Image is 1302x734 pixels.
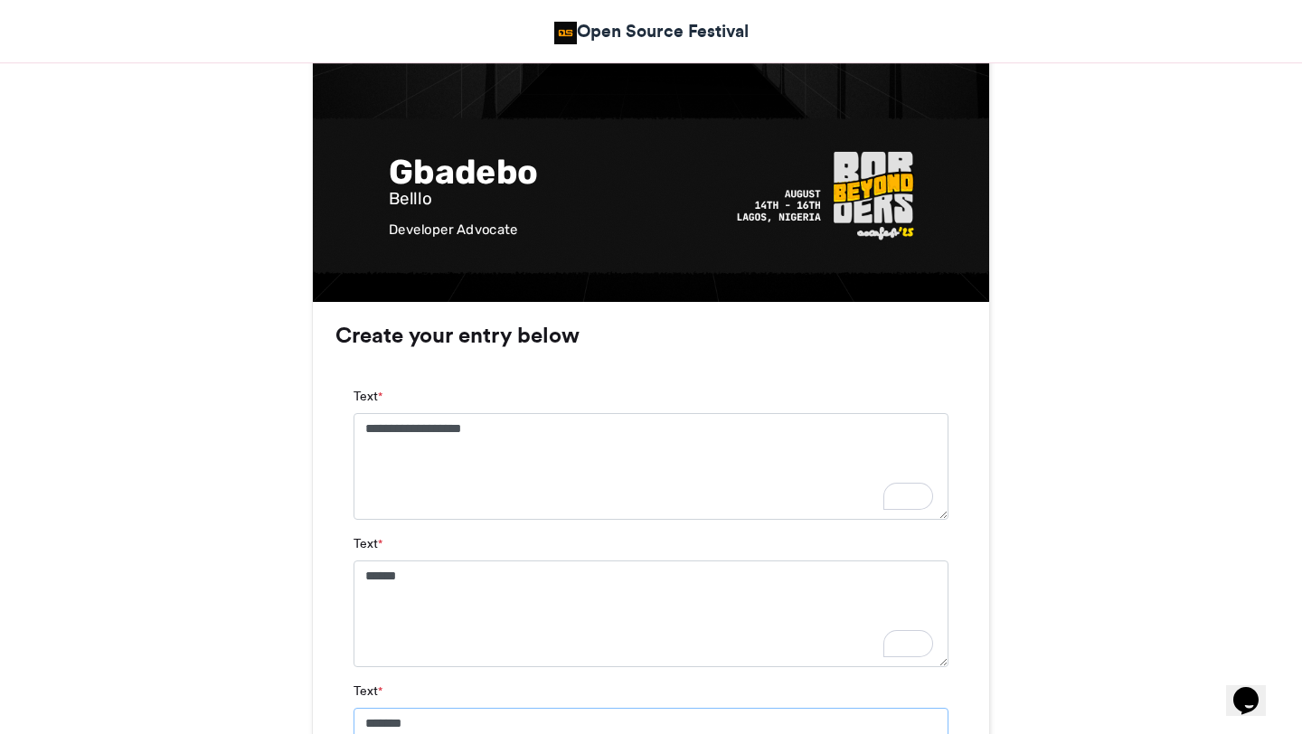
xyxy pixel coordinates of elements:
img: Open Source Community Africa [554,22,577,44]
h3: Create your entry below [335,325,967,346]
div: Developer Advocate [389,221,727,240]
label: Text [354,682,382,701]
a: Open Source Festival [554,18,749,44]
iframe: chat widget [1226,662,1284,716]
div: Gbadebo [389,148,727,195]
textarea: To enrich screen reader interactions, please activate Accessibility in Grammarly extension settings [354,560,948,667]
label: Text [354,534,382,553]
textarea: To enrich screen reader interactions, please activate Accessibility in Grammarly extension settings [354,413,948,520]
label: Text [354,387,382,406]
div: Belllo [389,186,727,210]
